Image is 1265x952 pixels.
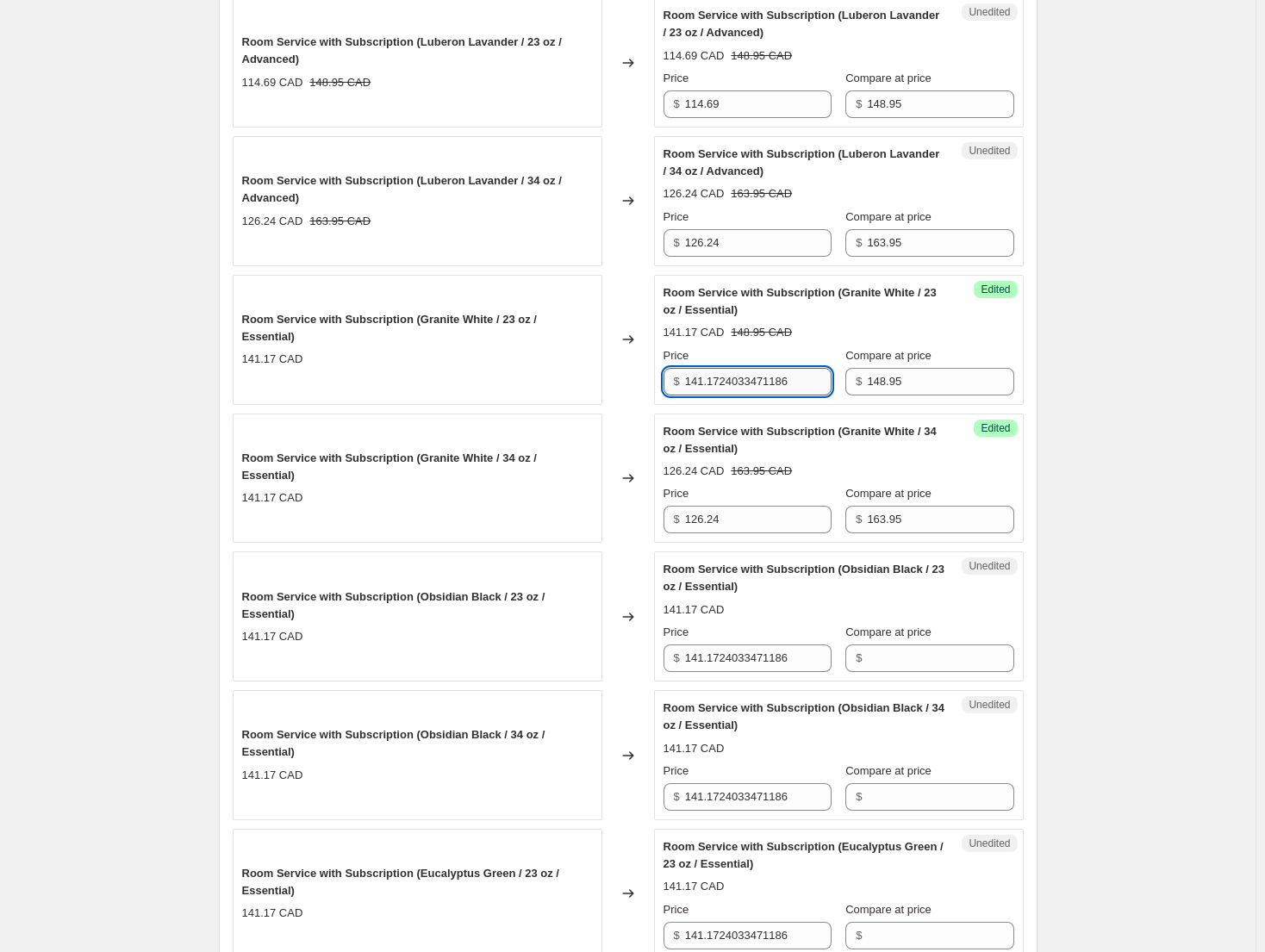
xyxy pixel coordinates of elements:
[856,513,862,526] span: $
[845,487,932,500] span: Compare at price
[969,837,1010,850] span: Unedited
[664,878,725,895] div: 141.17 CAD
[969,5,1010,19] span: Unedited
[242,74,303,91] div: 114.69 CAD
[981,421,1010,435] span: Edited
[981,283,1010,296] span: Edited
[309,213,371,230] strike: 163.95 CAD
[856,790,862,803] span: $
[664,764,689,777] span: Price
[845,72,932,84] span: Compare at price
[242,213,303,230] div: 126.24 CAD
[664,701,945,731] span: Room Service with Subscription (Obsidian Black / 34 oz / Essential)
[856,375,862,388] span: $
[242,728,545,758] span: Room Service with Subscription (Obsidian Black / 34 oz / Essential)
[856,929,862,942] span: $
[664,185,725,202] div: 126.24 CAD
[731,185,792,202] strike: 163.95 CAD
[242,905,303,922] div: 141.17 CAD
[242,767,303,784] div: 141.17 CAD
[674,929,680,942] span: $
[845,903,932,916] span: Compare at price
[674,651,680,664] span: $
[664,286,937,316] span: Room Service with Subscription (Granite White / 23 oz / Essential)
[664,563,945,593] span: Room Service with Subscription (Obsidian Black / 23 oz / Essential)
[845,764,932,777] span: Compare at price
[664,903,689,916] span: Price
[664,210,689,223] span: Price
[664,324,725,341] div: 141.17 CAD
[242,451,537,482] span: Room Service with Subscription (Granite White / 34 oz / Essential)
[731,47,792,65] strike: 148.95 CAD
[664,463,725,480] div: 126.24 CAD
[856,236,862,249] span: $
[845,625,932,638] span: Compare at price
[664,147,940,177] span: Room Service with Subscription (Luberon Lavander / 34 oz / Advanced)
[856,651,862,664] span: $
[242,489,303,507] div: 141.17 CAD
[664,72,689,84] span: Price
[664,601,725,619] div: 141.17 CAD
[664,740,725,757] div: 141.17 CAD
[664,625,689,638] span: Price
[664,47,725,65] div: 114.69 CAD
[845,210,932,223] span: Compare at price
[845,349,932,362] span: Compare at price
[242,867,559,897] span: Room Service with Subscription (Eucalyptus Green / 23 oz / Essential)
[969,698,1010,712] span: Unedited
[242,590,545,620] span: Room Service with Subscription (Obsidian Black / 23 oz / Essential)
[969,559,1010,573] span: Unedited
[242,174,562,204] span: Room Service with Subscription (Luberon Lavander / 34 oz / Advanced)
[674,236,680,249] span: $
[674,97,680,110] span: $
[731,324,792,341] strike: 148.95 CAD
[664,840,944,870] span: Room Service with Subscription (Eucalyptus Green / 23 oz / Essential)
[242,35,562,65] span: Room Service with Subscription (Luberon Lavander / 23 oz / Advanced)
[309,74,371,91] strike: 148.95 CAD
[969,144,1010,158] span: Unedited
[856,97,862,110] span: $
[664,487,689,500] span: Price
[664,349,689,362] span: Price
[731,463,792,480] strike: 163.95 CAD
[674,790,680,803] span: $
[242,351,303,368] div: 141.17 CAD
[674,513,680,526] span: $
[664,9,940,39] span: Room Service with Subscription (Luberon Lavander / 23 oz / Advanced)
[664,425,937,455] span: Room Service with Subscription (Granite White / 34 oz / Essential)
[242,313,537,343] span: Room Service with Subscription (Granite White / 23 oz / Essential)
[242,628,303,645] div: 141.17 CAD
[674,375,680,388] span: $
